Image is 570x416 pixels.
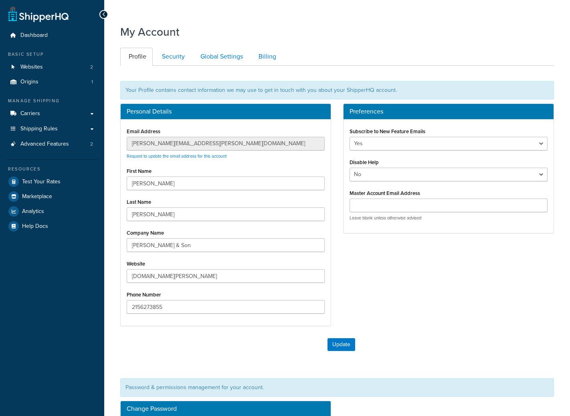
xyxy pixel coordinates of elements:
[6,97,98,104] div: Manage Shipping
[6,75,98,89] li: Origins
[20,141,69,148] span: Advanced Features
[6,204,98,219] a: Analytics
[6,122,98,136] a: Shipping Rules
[120,81,554,99] div: Your Profile contains contact information we may use to get in touch with you about your ShipperH...
[154,48,191,66] a: Security
[127,230,164,236] label: Company Name
[22,208,44,215] span: Analytics
[20,110,40,117] span: Carriers
[20,64,43,71] span: Websites
[350,215,548,221] p: Leave blank unless otherwise advised
[91,79,93,85] span: 1
[6,60,98,75] a: Websites 2
[6,166,98,172] div: Resources
[20,32,48,39] span: Dashboard
[6,106,98,121] a: Carriers
[127,128,160,134] label: Email Address
[6,219,98,233] a: Help Docs
[22,179,61,185] span: Test Your Rates
[127,168,152,174] label: First Name
[350,159,379,165] label: Disable Help
[127,108,325,115] h3: Personal Details
[6,60,98,75] li: Websites
[22,223,48,230] span: Help Docs
[90,141,93,148] span: 2
[127,405,325,412] h3: Change Password
[250,48,283,66] a: Billing
[8,6,69,22] a: ShipperHQ Home
[20,126,58,132] span: Shipping Rules
[120,378,554,397] div: Password & permissions management for your account.
[327,338,355,351] button: Update
[120,48,153,66] a: Profile
[22,193,52,200] span: Marketplace
[6,137,98,152] a: Advanced Features 2
[120,24,180,40] h1: My Account
[6,189,98,204] a: Marketplace
[192,48,249,66] a: Global Settings
[6,75,98,89] a: Origins 1
[6,51,98,58] div: Basic Setup
[127,153,226,159] a: Request to update the email address for this account
[20,79,38,85] span: Origins
[127,261,145,267] label: Website
[90,64,93,71] span: 2
[6,28,98,43] a: Dashboard
[350,190,420,196] label: Master Account Email Address
[6,175,98,189] a: Test Your Rates
[350,128,425,134] label: Subscribe to New Feature Emails
[6,137,98,152] li: Advanced Features
[350,108,548,115] h3: Preferences
[127,199,151,205] label: Last Name
[127,292,161,298] label: Phone Number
